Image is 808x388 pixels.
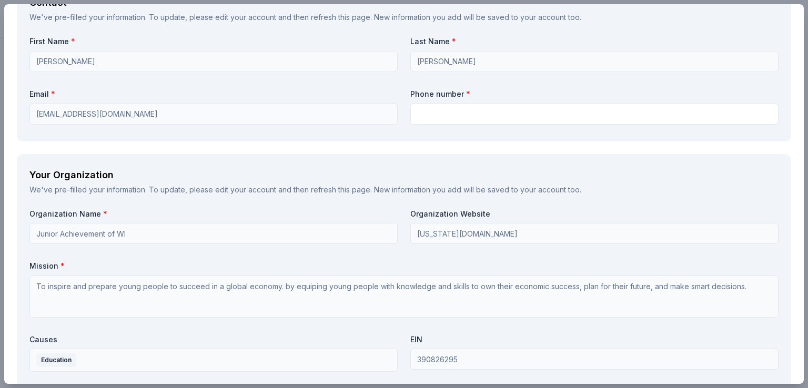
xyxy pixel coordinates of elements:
[29,349,398,372] button: Education
[29,275,779,318] textarea: To inspire and prepare young people to succeed in a global economy. by equiping young people with...
[29,183,779,196] div: We've pre-filled your information. To update, please and then refresh this page. New information ...
[29,36,398,47] label: First Name
[410,36,779,47] label: Last Name
[29,334,398,345] label: Causes
[29,167,779,183] div: Your Organization
[29,209,398,219] label: Organization Name
[36,353,76,367] div: Education
[410,209,779,219] label: Organization Website
[410,89,779,99] label: Phone number
[29,11,779,24] div: We've pre-filled your information. To update, please and then refresh this page. New information ...
[215,13,276,22] a: edit your account
[29,89,398,99] label: Email
[29,261,779,271] label: Mission
[215,185,276,194] a: edit your account
[410,334,779,345] label: EIN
